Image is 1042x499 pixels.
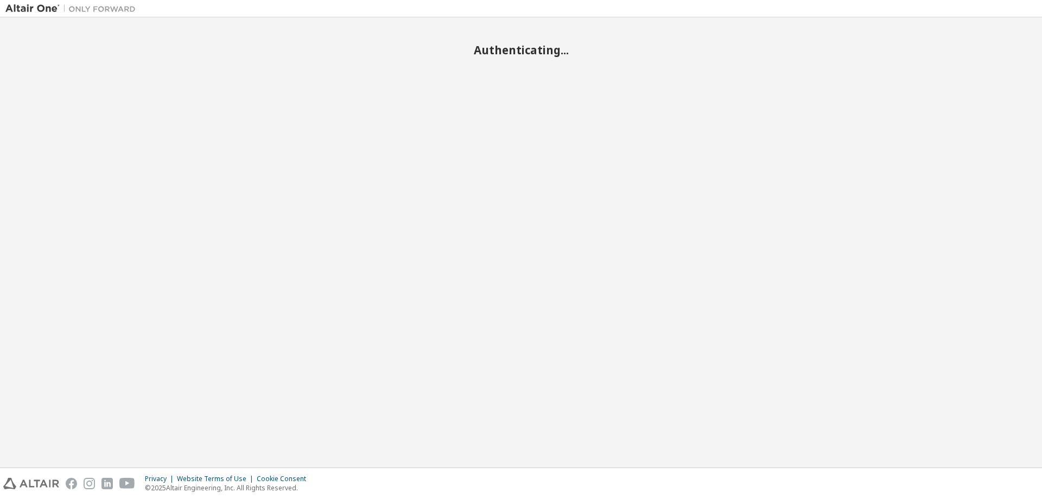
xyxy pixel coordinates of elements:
div: Privacy [145,475,177,483]
p: © 2025 Altair Engineering, Inc. All Rights Reserved. [145,483,313,492]
img: facebook.svg [66,478,77,489]
div: Cookie Consent [257,475,313,483]
img: instagram.svg [84,478,95,489]
img: Altair One [5,3,141,14]
img: altair_logo.svg [3,478,59,489]
img: youtube.svg [119,478,135,489]
div: Website Terms of Use [177,475,257,483]
h2: Authenticating... [5,43,1037,57]
img: linkedin.svg [101,478,113,489]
